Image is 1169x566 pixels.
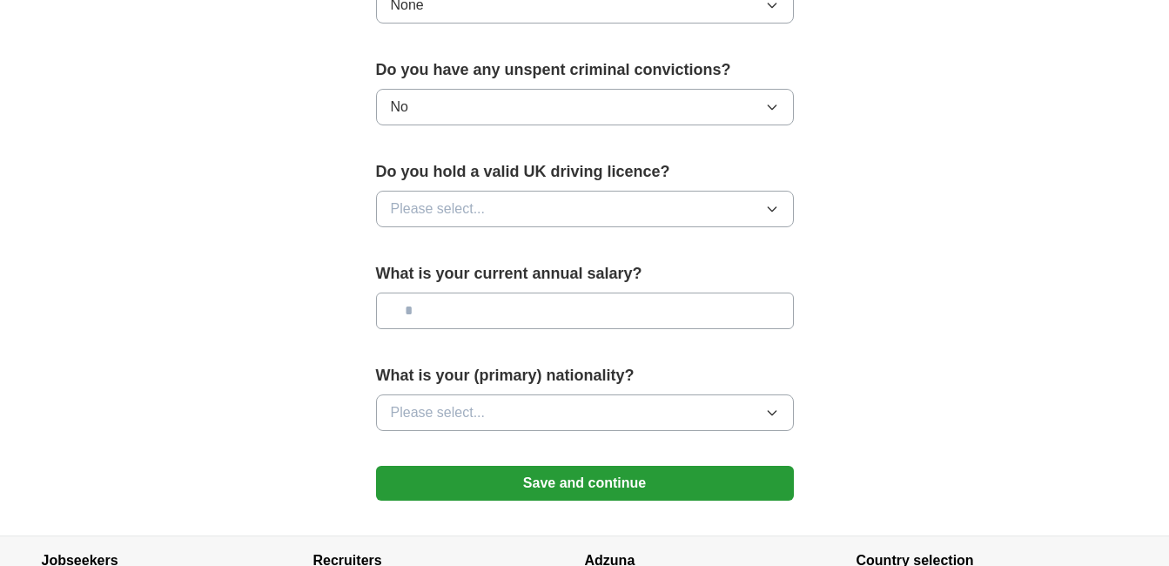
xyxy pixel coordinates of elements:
span: Please select... [391,199,486,219]
button: Please select... [376,394,794,431]
label: What is your current annual salary? [376,262,794,286]
button: Please select... [376,191,794,227]
label: Do you hold a valid UK driving licence? [376,160,794,184]
label: Do you have any unspent criminal convictions? [376,58,794,82]
button: No [376,89,794,125]
button: Save and continue [376,466,794,501]
label: What is your (primary) nationality? [376,364,794,387]
span: Please select... [391,402,486,423]
span: No [391,97,408,118]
